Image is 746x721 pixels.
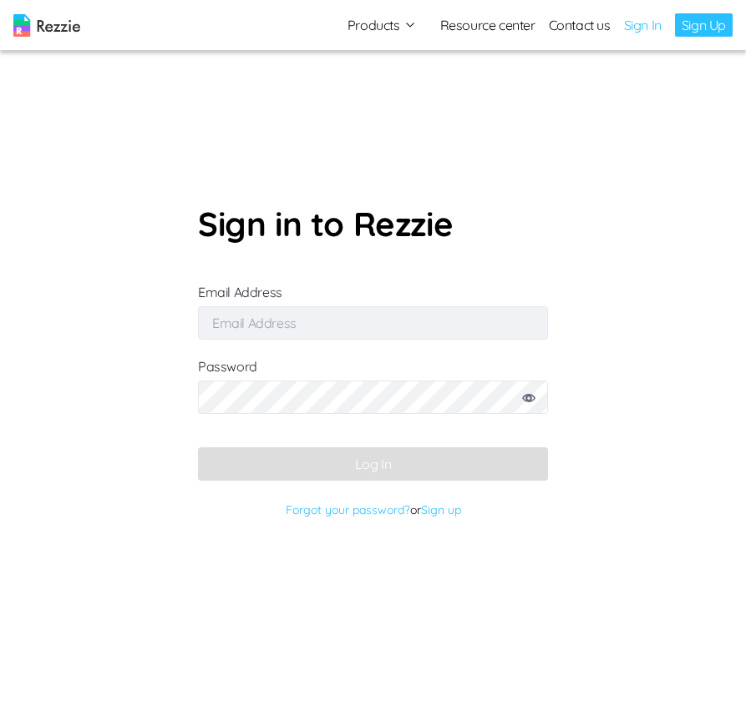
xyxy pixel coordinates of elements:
input: Email Address [198,306,548,340]
p: or [198,497,548,522]
a: Sign In [624,15,662,35]
a: Forgot your password? [286,502,410,517]
label: Email Address [198,284,548,331]
a: Contact us [549,15,611,35]
img: logo [13,14,80,37]
button: Products [348,15,417,35]
a: Sign up [421,502,461,517]
a: Resource center [440,15,535,35]
p: Sign in to Rezzie [198,199,548,249]
label: Password [198,358,548,431]
a: Sign Up [675,13,733,37]
input: Password [198,381,548,414]
button: Log In [198,447,548,481]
